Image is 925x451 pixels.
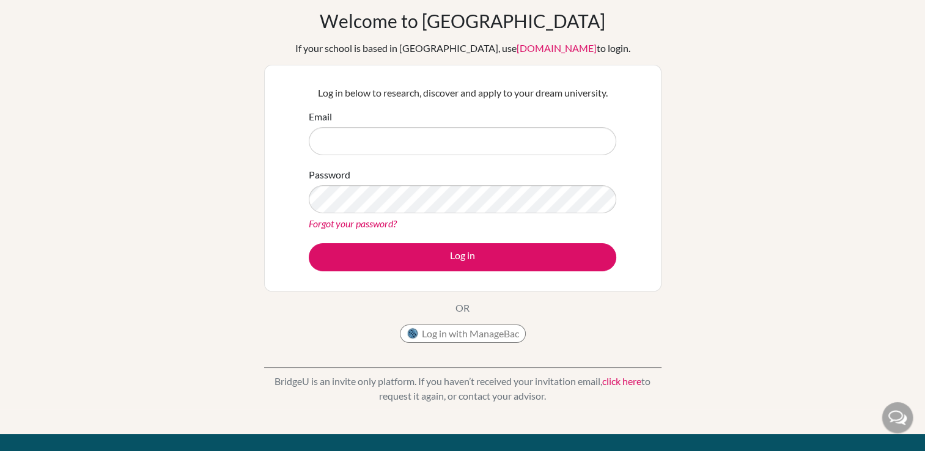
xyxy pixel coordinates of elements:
button: Log in [309,243,616,271]
p: OR [455,301,470,315]
a: click here [602,375,641,387]
p: BridgeU is an invite only platform. If you haven’t received your invitation email, to request it ... [264,374,662,403]
p: Log in below to research, discover and apply to your dream university. [309,86,616,100]
a: Forgot your password? [309,218,397,229]
a: [DOMAIN_NAME] [517,42,597,54]
button: Log in with ManageBac [400,324,526,343]
div: If your school is based in [GEOGRAPHIC_DATA], use to login. [295,41,630,56]
label: Email [309,109,332,124]
span: Ayuda [26,9,60,20]
h1: Welcome to [GEOGRAPHIC_DATA] [320,10,605,32]
label: Password [309,167,350,182]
